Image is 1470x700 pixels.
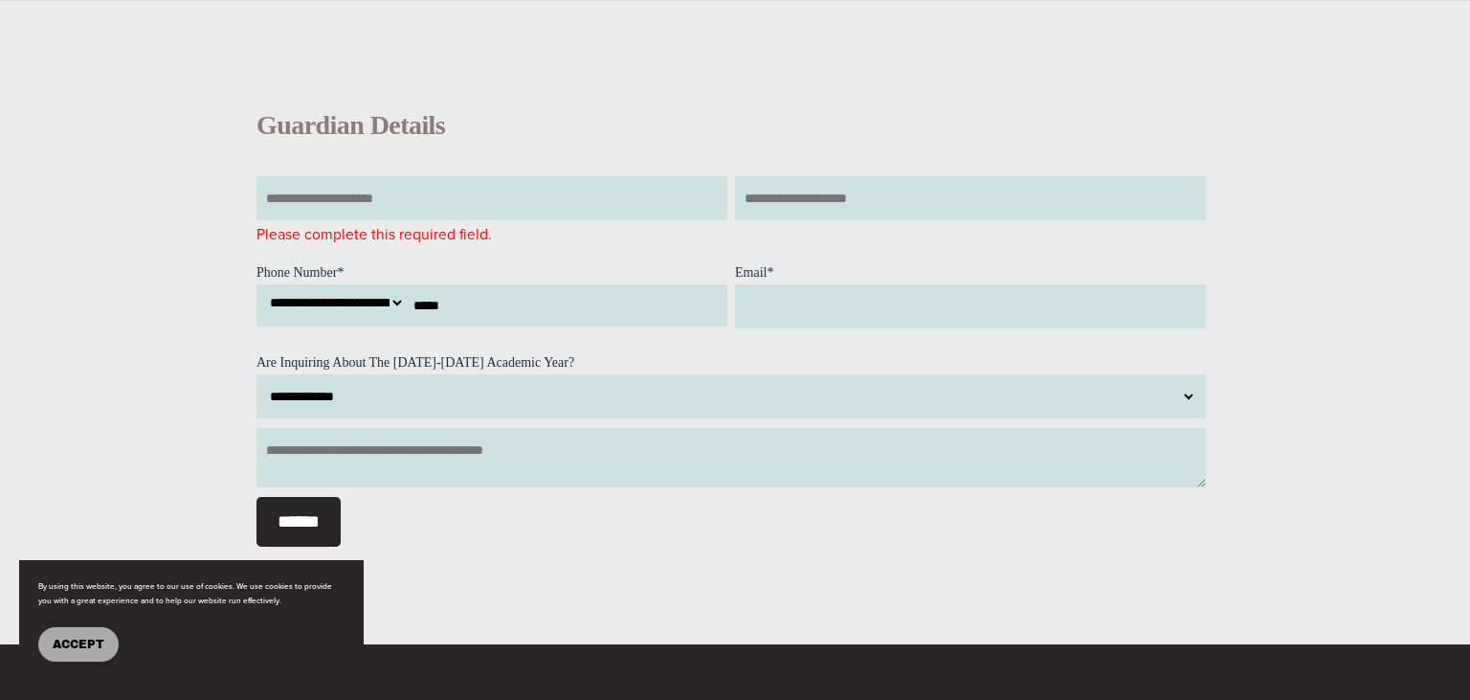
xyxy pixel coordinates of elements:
section: Cookie banner [19,560,364,681]
h1: Guardian Details [256,107,1214,144]
button: Accept [38,627,119,662]
span: Phone Number [256,265,337,280]
span: Are Inquiring About The [DATE]-[DATE] Academic Year? [256,355,574,370]
p: By using this website, you agree to our use of cookies. We use cookies to provide you with a grea... [38,579,345,608]
span: Accept [53,638,104,651]
span: Email [735,265,767,280]
label: Please complete this required field. [256,223,492,244]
